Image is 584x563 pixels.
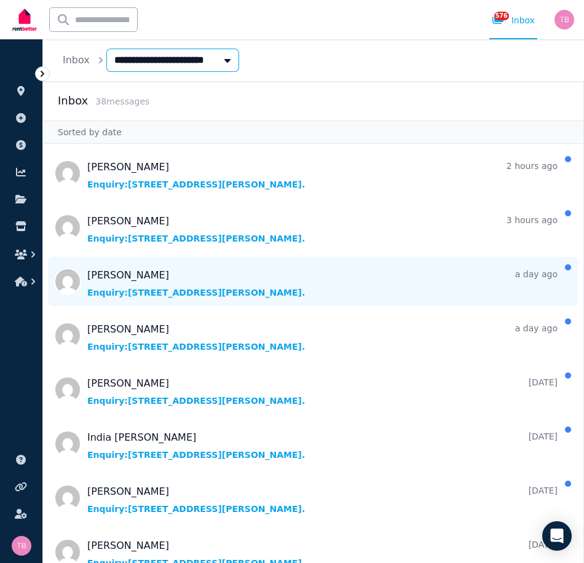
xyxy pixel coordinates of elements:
a: [PERSON_NAME]a day agoEnquiry:[STREET_ADDRESS][PERSON_NAME]. [87,268,558,299]
a: [PERSON_NAME]a day agoEnquiry:[STREET_ADDRESS][PERSON_NAME]. [87,322,558,353]
img: Tracy Barrett [12,536,31,556]
img: Tracy Barrett [554,10,574,30]
div: Inbox [492,14,535,26]
span: 576 [494,12,509,20]
img: RentBetter [10,4,39,35]
nav: Message list [43,144,583,563]
div: Sorted by date [43,120,583,144]
a: [PERSON_NAME][DATE]Enquiry:[STREET_ADDRESS][PERSON_NAME]. [87,484,558,515]
div: Open Intercom Messenger [542,521,572,551]
h2: Inbox [58,92,88,109]
span: 38 message s [95,96,149,106]
a: [PERSON_NAME]3 hours agoEnquiry:[STREET_ADDRESS][PERSON_NAME]. [87,214,558,245]
a: [PERSON_NAME]2 hours agoEnquiry:[STREET_ADDRESS][PERSON_NAME]. [87,160,558,191]
nav: Breadcrumb [43,39,253,81]
a: India [PERSON_NAME][DATE]Enquiry:[STREET_ADDRESS][PERSON_NAME]. [87,430,558,461]
a: [PERSON_NAME][DATE]Enquiry:[STREET_ADDRESS][PERSON_NAME]. [87,376,558,407]
a: Inbox [63,54,90,66]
